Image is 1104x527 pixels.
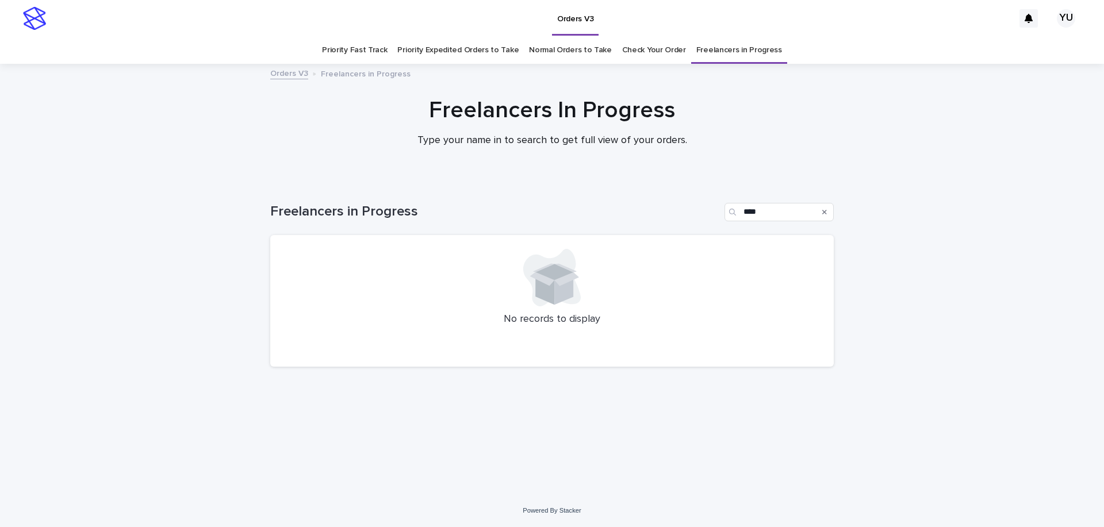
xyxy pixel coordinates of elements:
a: Powered By Stacker [523,507,581,514]
h1: Freelancers In Progress [270,97,834,124]
p: No records to display [284,313,820,326]
p: Freelancers in Progress [321,67,411,79]
input: Search [724,203,834,221]
a: Priority Expedited Orders to Take [397,37,519,64]
div: YU [1057,9,1075,28]
a: Orders V3 [270,66,308,79]
a: Check Your Order [622,37,686,64]
h1: Freelancers in Progress [270,203,720,220]
img: stacker-logo-s-only.png [23,7,46,30]
a: Normal Orders to Take [529,37,612,64]
p: Type your name in to search to get full view of your orders. [322,134,782,147]
a: Priority Fast Track [322,37,387,64]
a: Freelancers in Progress [696,37,782,64]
